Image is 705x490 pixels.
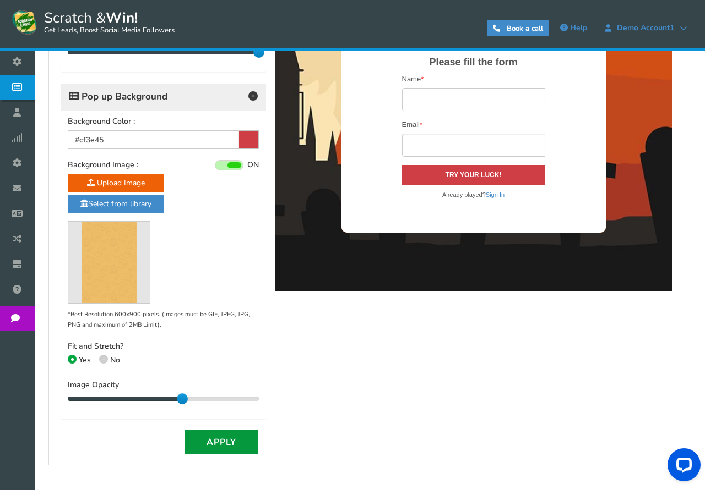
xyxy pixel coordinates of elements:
a: Scratch &Win! Get Leads, Boost Social Media Followers [11,8,175,36]
label: Fit and Stretch? [68,342,123,352]
span: demo account1 [611,24,680,32]
img: 436pattern_image_1759732581.jpg [82,222,137,303]
label: Image Opacity [68,380,119,390]
h4: Try your luck! [78,33,320,68]
span: Yes [79,355,91,365]
label: Background Image : [68,160,138,170]
small: *Best Resolution 600x900 pixels. (Images must be GIF, JPEG, JPG, PNG and maximum of 2MB Limit). [68,310,250,329]
strong: FEELING LUCKY? PLAY NOW! [137,250,261,262]
span: ON [247,160,259,170]
strong: Win! [106,8,138,27]
label: Email [127,368,148,380]
span: Scratch & [39,8,175,36]
a: Help [555,19,593,37]
img: Scratch and Win [11,8,39,36]
span: No [110,355,120,365]
label: Background Color : [68,117,135,127]
button: TRY YOUR LUCK! [127,414,270,434]
a: Sign In [211,441,230,447]
a: Book a call [487,20,549,36]
span: Pop up Background [69,91,167,102]
span: Help [570,23,587,33]
a: Select from library [68,195,164,213]
h4: Please fill the form [78,306,320,317]
div: Sign in with Google. Opens in new tab [200,275,223,299]
h4: Pop up Background [69,89,258,104]
span: Book a call [507,24,543,34]
button: Apply [185,430,258,454]
small: Get Leads, Boost Social Media Followers [44,26,175,35]
label: Name [127,323,149,334]
iframe: Sign in with Google Button [194,275,229,299]
p: Already played? [127,439,270,449]
iframe: LiveChat chat widget [659,444,705,490]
